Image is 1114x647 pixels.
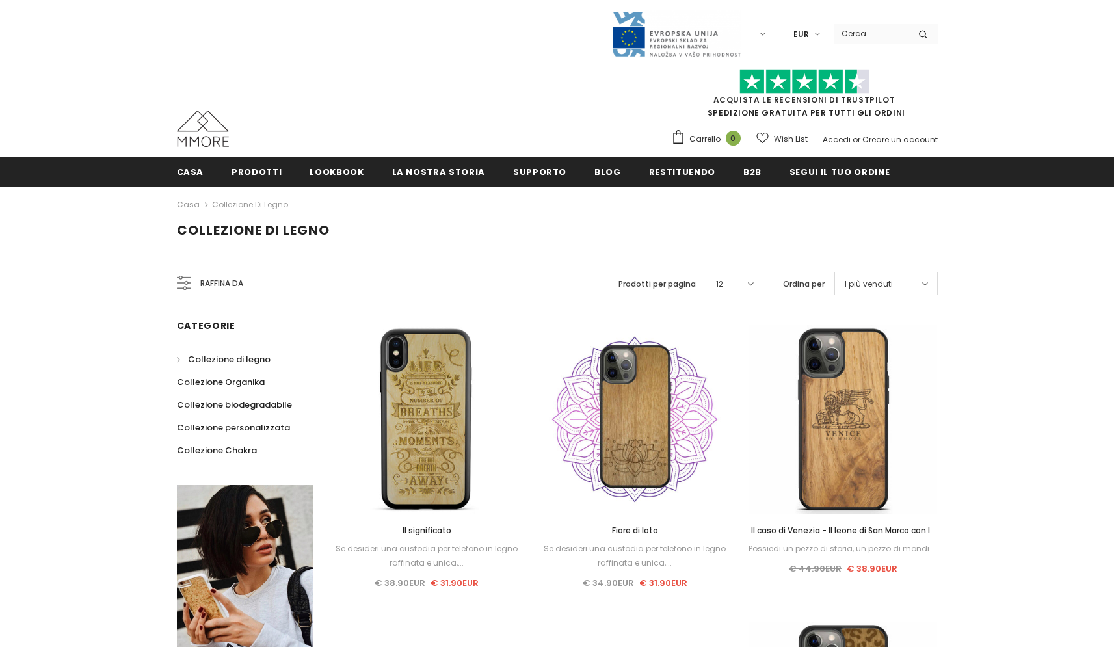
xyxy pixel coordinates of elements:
[862,134,938,145] a: Creare un account
[789,157,890,186] a: Segui il tuo ordine
[392,166,485,178] span: La nostra storia
[177,111,229,147] img: Casi MMORE
[177,376,265,388] span: Collezione Organika
[513,157,566,186] a: supporto
[200,276,243,291] span: Raffina da
[649,166,715,178] span: Restituendo
[611,28,741,39] a: Javni Razpis
[639,577,687,589] span: € 31.90EUR
[188,353,271,365] span: Collezione di legno
[789,562,842,575] span: € 44.90EUR
[789,166,890,178] span: Segui il tuo ordine
[177,348,271,371] a: Collezione di legno
[177,221,330,239] span: Collezione di legno
[177,371,265,393] a: Collezione Organika
[177,157,204,186] a: Casa
[726,131,741,146] span: 0
[513,166,566,178] span: supporto
[392,157,485,186] a: La nostra storia
[177,399,292,411] span: Collezione biodegradabile
[403,525,451,536] span: Il significato
[853,134,860,145] span: or
[540,523,729,538] a: Fiore di loto
[716,278,723,291] span: 12
[375,577,425,589] span: € 38.90EUR
[671,129,747,149] a: Carrello 0
[310,157,364,186] a: Lookbook
[177,166,204,178] span: Casa
[177,393,292,416] a: Collezione biodegradabile
[756,127,808,150] a: Wish List
[177,416,290,439] a: Collezione personalizzata
[212,199,288,210] a: Collezione di legno
[845,278,893,291] span: I più venduti
[611,10,741,58] img: Javni Razpis
[540,542,729,570] div: Se desideri una custodia per telefono in legno raffinata e unica,...
[333,523,522,538] a: Il significato
[232,157,282,186] a: Prodotti
[793,28,809,41] span: EUR
[743,157,762,186] a: B2B
[689,133,721,146] span: Carrello
[774,133,808,146] span: Wish List
[783,278,825,291] label: Ordina per
[612,525,658,536] span: Fiore di loto
[847,562,897,575] span: € 38.90EUR
[743,166,762,178] span: B2B
[583,577,634,589] span: € 34.90EUR
[649,157,715,186] a: Restituendo
[177,439,257,462] a: Collezione Chakra
[232,166,282,178] span: Prodotti
[177,444,257,456] span: Collezione Chakra
[751,525,936,550] span: Il caso di Venezia - Il leone di San Marco con la scritta
[594,157,621,186] a: Blog
[177,319,235,332] span: Categorie
[177,197,200,213] a: Casa
[739,69,869,94] img: Fidati di Pilot Stars
[310,166,364,178] span: Lookbook
[749,523,937,538] a: Il caso di Venezia - Il leone di San Marco con la scritta
[834,24,908,43] input: Search Site
[431,577,479,589] span: € 31.90EUR
[333,542,522,570] div: Se desideri una custodia per telefono in legno raffinata e unica,...
[823,134,851,145] a: Accedi
[671,75,938,118] span: SPEDIZIONE GRATUITA PER TUTTI GLI ORDINI
[749,542,937,556] div: Possiedi un pezzo di storia, un pezzo di mondi ...
[618,278,696,291] label: Prodotti per pagina
[594,166,621,178] span: Blog
[713,94,895,105] a: Acquista le recensioni di TrustPilot
[177,421,290,434] span: Collezione personalizzata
